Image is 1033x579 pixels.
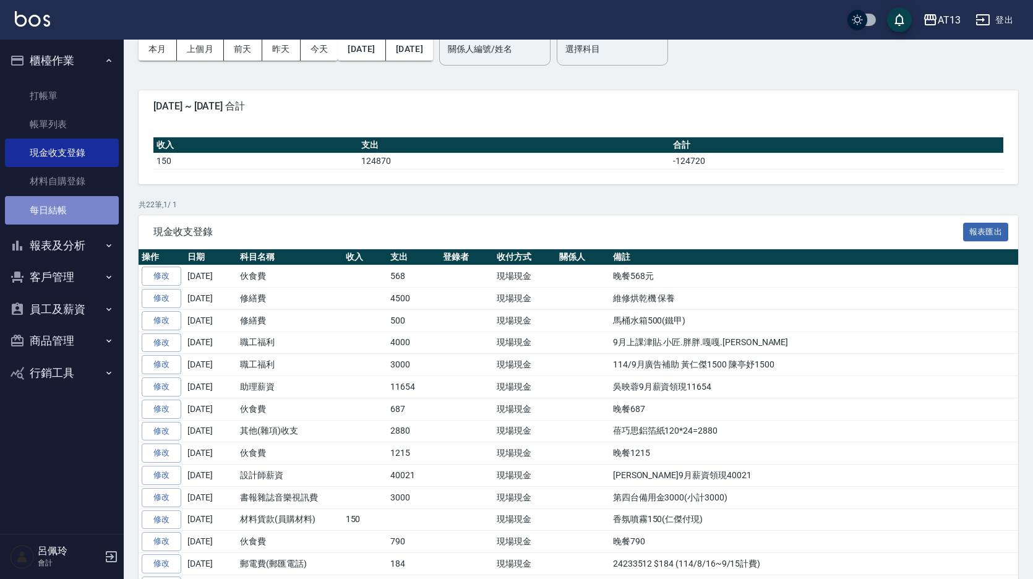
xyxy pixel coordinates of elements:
td: 修繕費 [237,309,343,332]
td: 郵電費(郵匯電話) [237,553,343,575]
button: 員工及薪資 [5,293,119,325]
td: [DATE] [184,354,237,376]
th: 收入 [153,137,358,153]
button: 報表及分析 [5,229,119,262]
a: 打帳單 [5,82,119,110]
button: 上個月 [177,38,224,61]
td: 150 [153,153,358,169]
th: 支出 [387,249,440,265]
span: 現金收支登錄 [153,226,963,238]
td: 其他(雜項)收支 [237,420,343,442]
td: [DATE] [184,531,237,553]
td: 790 [387,531,440,553]
td: 材料貨款(員購材料) [237,508,343,531]
div: AT13 [938,12,961,28]
button: 前天 [224,38,262,61]
a: 修改 [142,554,181,573]
td: [DATE] [184,465,237,487]
td: [DATE] [184,309,237,332]
button: 今天 [301,38,338,61]
a: 修改 [142,311,181,330]
td: 3000 [387,354,440,376]
button: 商品管理 [5,325,119,357]
td: 伙食費 [237,531,343,553]
td: 11654 [387,376,440,398]
td: 3000 [387,486,440,508]
a: 修改 [142,488,181,507]
button: 本月 [139,38,177,61]
td: 500 [387,309,440,332]
button: [DATE] [386,38,433,61]
td: 職工福利 [237,332,343,354]
td: [DATE] [184,420,237,442]
a: 修改 [142,444,181,463]
a: 材料自購登錄 [5,167,119,195]
button: 報表匯出 [963,223,1009,242]
a: 修改 [142,422,181,441]
button: [DATE] [338,38,385,61]
td: 第四台備用金3000(小計3000) [610,486,1018,508]
button: 昨天 [262,38,301,61]
td: 現場現金 [494,376,556,398]
td: [DATE] [184,265,237,288]
td: 晚餐1215 [610,442,1018,465]
a: 修改 [142,466,181,485]
a: 帳單列表 [5,110,119,139]
td: [PERSON_NAME]9月薪資領現40021 [610,465,1018,487]
td: 設計師薪資 [237,465,343,487]
a: 修改 [142,267,181,286]
button: 登出 [971,9,1018,32]
a: 每日結帳 [5,196,119,225]
td: 184 [387,553,440,575]
td: 現場現金 [494,265,556,288]
td: 現場現金 [494,332,556,354]
td: 現場現金 [494,508,556,531]
td: 晚餐790 [610,531,1018,553]
td: 伙食費 [237,442,343,465]
td: [DATE] [184,486,237,508]
th: 收付方式 [494,249,556,265]
td: 伙食費 [237,265,343,288]
td: 晚餐568元 [610,265,1018,288]
td: 晚餐687 [610,398,1018,420]
a: 修改 [142,532,181,551]
th: 科目名稱 [237,249,343,265]
td: 助理薪資 [237,376,343,398]
td: 伙食費 [237,398,343,420]
p: 會計 [38,557,101,568]
th: 日期 [184,249,237,265]
th: 登錄者 [440,249,494,265]
td: 現場現金 [494,531,556,553]
td: [DATE] [184,332,237,354]
span: [DATE] ~ [DATE] 合計 [153,100,1003,113]
td: 職工福利 [237,354,343,376]
td: 2880 [387,420,440,442]
a: 修改 [142,355,181,374]
a: 修改 [142,400,181,419]
td: 4500 [387,288,440,310]
td: 蓓巧思鋁箔紙120*24=2880 [610,420,1018,442]
td: -124720 [670,153,1003,169]
th: 合計 [670,137,1003,153]
td: 114/9月廣告補助 黃仁傑1500 陳亭妤1500 [610,354,1018,376]
a: 報表匯出 [963,225,1009,237]
button: 客戶管理 [5,261,119,293]
button: save [887,7,912,32]
td: 現場現金 [494,553,556,575]
td: 馬桶水箱500(鐵甲) [610,309,1018,332]
td: 現場現金 [494,465,556,487]
img: Person [10,544,35,569]
td: 1215 [387,442,440,465]
a: 現金收支登錄 [5,139,119,167]
td: [DATE] [184,288,237,310]
td: 150 [343,508,388,531]
th: 支出 [358,137,670,153]
td: 吳映蓉9月薪資領現11654 [610,376,1018,398]
th: 關係人 [556,249,610,265]
td: 568 [387,265,440,288]
a: 修改 [142,377,181,397]
td: 香氛噴霧150(仁傑付現) [610,508,1018,531]
a: 修改 [142,289,181,308]
td: 687 [387,398,440,420]
td: 現場現金 [494,442,556,465]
